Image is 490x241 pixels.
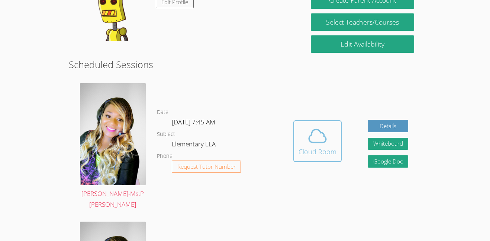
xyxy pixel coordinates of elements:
a: Select Teachers/Courses [311,13,414,31]
dt: Subject [157,130,175,139]
button: Cloud Room [293,120,342,162]
span: Request Tutor Number [177,164,236,169]
h2: Scheduled Sessions [69,57,422,72]
div: Cloud Room [299,146,336,157]
img: avatar.png [80,83,146,185]
a: Details [368,120,409,132]
span: [DATE] 7:45 AM [172,118,215,126]
dt: Phone [157,152,173,161]
dd: Elementary ELA [172,139,217,152]
a: [PERSON_NAME]-Ms.P [PERSON_NAME] [80,83,146,210]
dt: Date [157,108,168,117]
a: Google Doc [368,155,409,168]
a: Edit Availability [311,35,414,53]
button: Whiteboard [368,138,409,150]
button: Request Tutor Number [172,161,241,173]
